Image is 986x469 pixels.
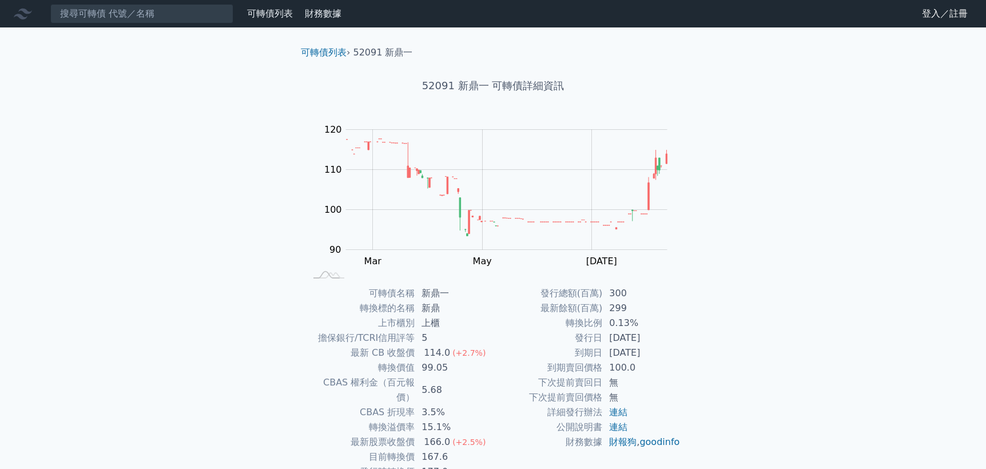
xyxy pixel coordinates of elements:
[609,436,637,447] a: 財報狗
[305,8,341,19] a: 財務數據
[602,301,681,316] td: 299
[929,414,986,469] iframe: Chat Widget
[493,420,602,435] td: 公開說明書
[493,435,602,450] td: 財務數據
[50,4,233,23] input: 搜尋可轉債 代號／名稱
[493,360,602,375] td: 到期賣回價格
[301,47,347,58] a: 可轉債列表
[305,345,415,360] td: 最新 CB 收盤價
[493,375,602,390] td: 下次提前賣回日
[493,301,602,316] td: 最新餘額(百萬)
[422,345,452,360] div: 114.0
[415,331,493,345] td: 5
[602,316,681,331] td: 0.13%
[586,256,617,267] tspan: [DATE]
[305,331,415,345] td: 擔保銀行/TCRI信用評等
[493,316,602,331] td: 轉換比例
[452,348,486,357] span: (+2.7%)
[602,286,681,301] td: 300
[602,345,681,360] td: [DATE]
[329,244,341,255] tspan: 90
[493,286,602,301] td: 發行總額(百萬)
[493,331,602,345] td: 發行日
[422,435,452,450] div: 166.0
[493,405,602,420] td: 詳細發行辦法
[602,360,681,375] td: 100.0
[602,435,681,450] td: ,
[319,124,685,290] g: Chart
[305,420,415,435] td: 轉換溢價率
[305,405,415,420] td: CBAS 折現率
[415,301,493,316] td: 新鼎
[602,331,681,345] td: [DATE]
[913,5,977,23] a: 登入／註冊
[305,286,415,301] td: 可轉債名稱
[609,422,627,432] a: 連結
[452,438,486,447] span: (+2.5%)
[305,360,415,375] td: 轉換價值
[305,316,415,331] td: 上市櫃別
[324,124,342,135] tspan: 120
[639,436,679,447] a: goodinfo
[292,78,694,94] h1: 52091 新鼎一 可轉債詳細資訊
[415,360,493,375] td: 99.05
[473,256,492,267] tspan: May
[305,450,415,464] td: 目前轉換價
[415,420,493,435] td: 15.1%
[353,46,413,59] li: 52091 新鼎一
[415,375,493,405] td: 5.68
[493,345,602,360] td: 到期日
[415,450,493,464] td: 167.6
[415,405,493,420] td: 3.5%
[324,204,342,215] tspan: 100
[493,390,602,405] td: 下次提前賣回價格
[301,46,350,59] li: ›
[415,316,493,331] td: 上櫃
[305,375,415,405] td: CBAS 權利金（百元報價）
[609,407,627,418] a: 連結
[602,375,681,390] td: 無
[305,301,415,316] td: 轉換標的名稱
[602,390,681,405] td: 無
[324,164,342,175] tspan: 110
[364,256,382,267] tspan: Mar
[305,435,415,450] td: 最新股票收盤價
[247,8,293,19] a: 可轉債列表
[415,286,493,301] td: 新鼎一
